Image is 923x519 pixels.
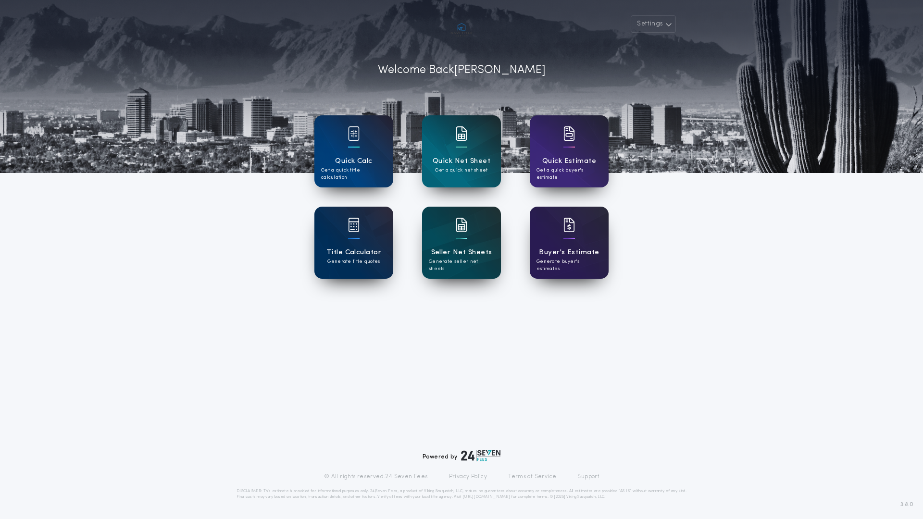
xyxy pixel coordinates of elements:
img: card icon [348,218,360,232]
p: Get a quick net sheet [435,167,487,174]
img: card icon [348,126,360,141]
a: Terms of Service [508,473,556,481]
img: account-logo [447,15,476,44]
a: card iconQuick Net SheetGet a quick net sheet [422,115,501,187]
img: card icon [456,218,467,232]
h1: Quick Net Sheet [433,156,490,167]
p: Generate seller net sheets [429,258,494,272]
img: logo [461,450,500,461]
p: Get a quick title calculation [321,167,387,181]
a: card iconQuick EstimateGet a quick buyer's estimate [530,115,609,187]
a: card iconTitle CalculatorGenerate title quotes [314,207,393,279]
img: card icon [563,218,575,232]
p: Generate buyer's estimates [536,258,602,272]
p: Get a quick buyer's estimate [536,167,602,181]
p: © All rights reserved. 24|Seven Fees [324,473,428,481]
button: Settings [631,15,676,33]
h1: Seller Net Sheets [431,247,492,258]
a: card iconSeller Net SheetsGenerate seller net sheets [422,207,501,279]
span: 3.8.0 [900,500,913,509]
a: [URL][DOMAIN_NAME] [462,495,510,499]
a: card iconBuyer's EstimateGenerate buyer's estimates [530,207,609,279]
h1: Title Calculator [326,247,381,258]
div: Powered by [423,450,500,461]
a: Privacy Policy [449,473,487,481]
a: Support [577,473,599,481]
img: card icon [456,126,467,141]
p: Generate title quotes [327,258,380,265]
p: DISCLAIMER: This estimate is provided for informational purposes only. 24|Seven Fees, a product o... [237,488,686,500]
img: card icon [563,126,575,141]
p: Welcome Back [PERSON_NAME] [378,62,546,79]
a: card iconQuick CalcGet a quick title calculation [314,115,393,187]
h1: Quick Calc [335,156,373,167]
h1: Quick Estimate [542,156,597,167]
h1: Buyer's Estimate [539,247,599,258]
